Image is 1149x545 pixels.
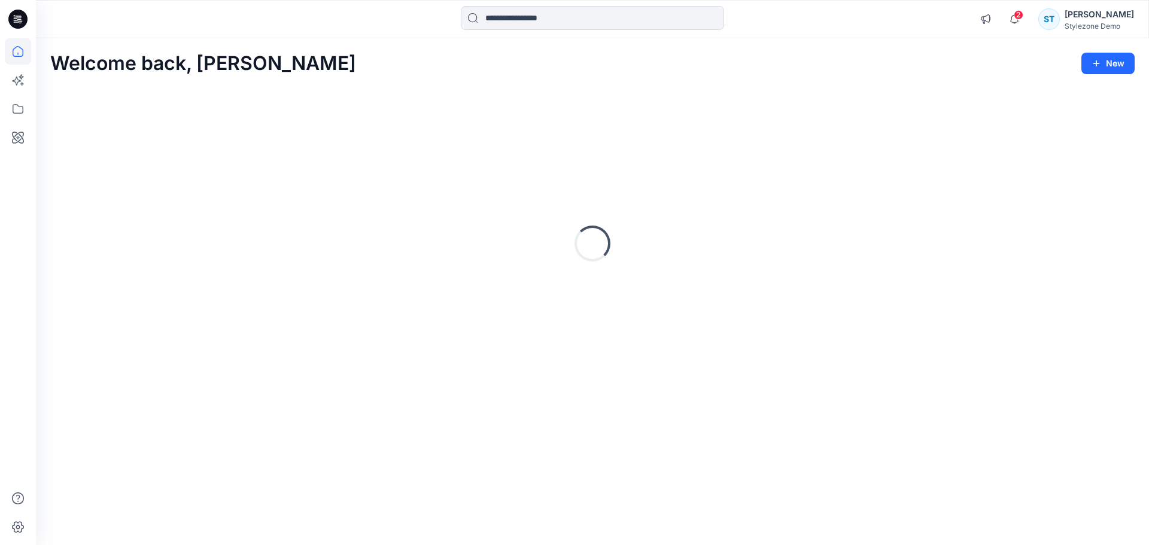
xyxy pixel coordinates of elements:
[1065,22,1134,31] div: Stylezone Demo
[1014,10,1023,20] span: 2
[1081,53,1135,74] button: New
[1038,8,1060,30] div: ST
[50,53,356,75] h2: Welcome back, [PERSON_NAME]
[1065,7,1134,22] div: [PERSON_NAME]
